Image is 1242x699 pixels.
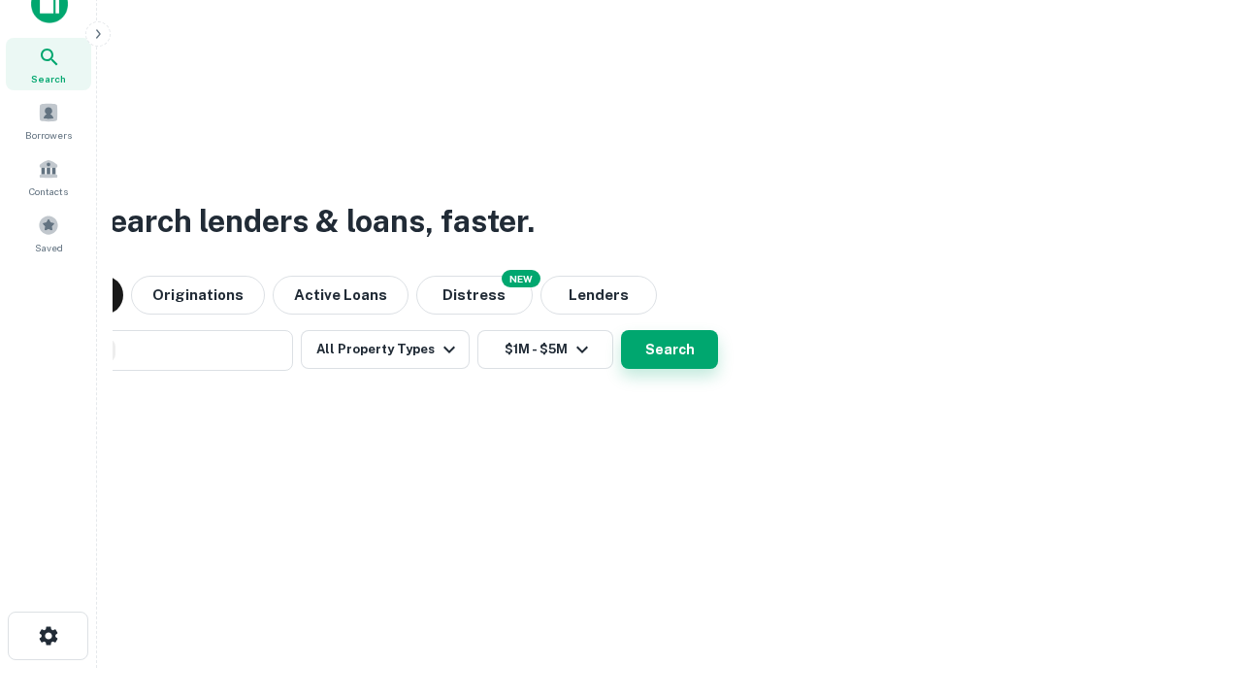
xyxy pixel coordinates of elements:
button: Active Loans [273,276,409,315]
iframe: Chat Widget [1145,544,1242,637]
button: Lenders [540,276,657,315]
h3: Search lenders & loans, faster. [88,198,535,245]
button: All Property Types [301,330,470,369]
div: NEW [502,270,540,287]
span: Contacts [29,183,68,199]
button: Search [621,330,718,369]
span: Saved [35,240,63,255]
button: Originations [131,276,265,315]
button: $1M - $5M [477,330,613,369]
button: Search distressed loans with lien and other non-mortgage details. [416,276,533,315]
span: Borrowers [25,127,72,143]
a: Contacts [6,150,91,203]
a: Search [6,38,91,90]
a: Borrowers [6,94,91,147]
span: Search [31,71,66,86]
a: Saved [6,207,91,259]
